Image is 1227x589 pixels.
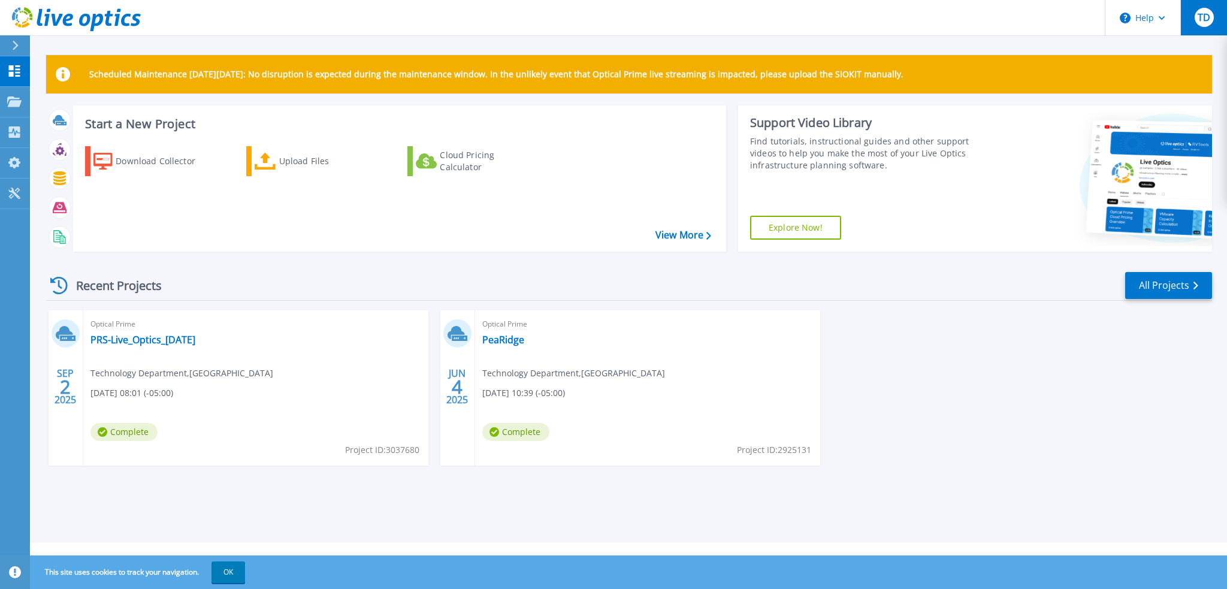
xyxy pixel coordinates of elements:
span: Complete [90,423,158,441]
p: Scheduled Maintenance [DATE][DATE]: No disruption is expected during the maintenance window. In t... [89,70,903,79]
div: Upload Files [279,149,375,173]
span: Technology Department , [GEOGRAPHIC_DATA] [90,367,273,380]
a: Explore Now! [750,216,841,240]
button: OK [211,561,245,583]
div: Recent Projects [46,271,178,300]
span: Optical Prime [482,318,813,331]
span: Project ID: 2925131 [737,443,811,457]
span: [DATE] 08:01 (-05:00) [90,386,173,400]
div: Download Collector [116,149,211,173]
span: [DATE] 10:39 (-05:00) [482,386,565,400]
div: Support Video Library [750,115,993,131]
span: 2 [60,382,71,392]
span: Complete [482,423,549,441]
a: View More [655,229,711,241]
div: JUN 2025 [446,365,469,409]
a: Upload Files [246,146,380,176]
a: Cloud Pricing Calculator [407,146,541,176]
a: Download Collector [85,146,219,176]
a: PRS-Live_Optics_[DATE] [90,334,195,346]
span: TD [1198,13,1210,22]
a: All Projects [1125,272,1212,299]
h3: Start a New Project [85,117,711,131]
div: Find tutorials, instructional guides and other support videos to help you make the most of your L... [750,135,993,171]
span: Project ID: 3037680 [345,443,419,457]
span: Technology Department , [GEOGRAPHIC_DATA] [482,367,665,380]
span: 4 [452,382,463,392]
div: Cloud Pricing Calculator [440,149,536,173]
a: PeaRidge [482,334,524,346]
span: Optical Prime [90,318,421,331]
span: This site uses cookies to track your navigation. [33,561,245,583]
div: SEP 2025 [54,365,77,409]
